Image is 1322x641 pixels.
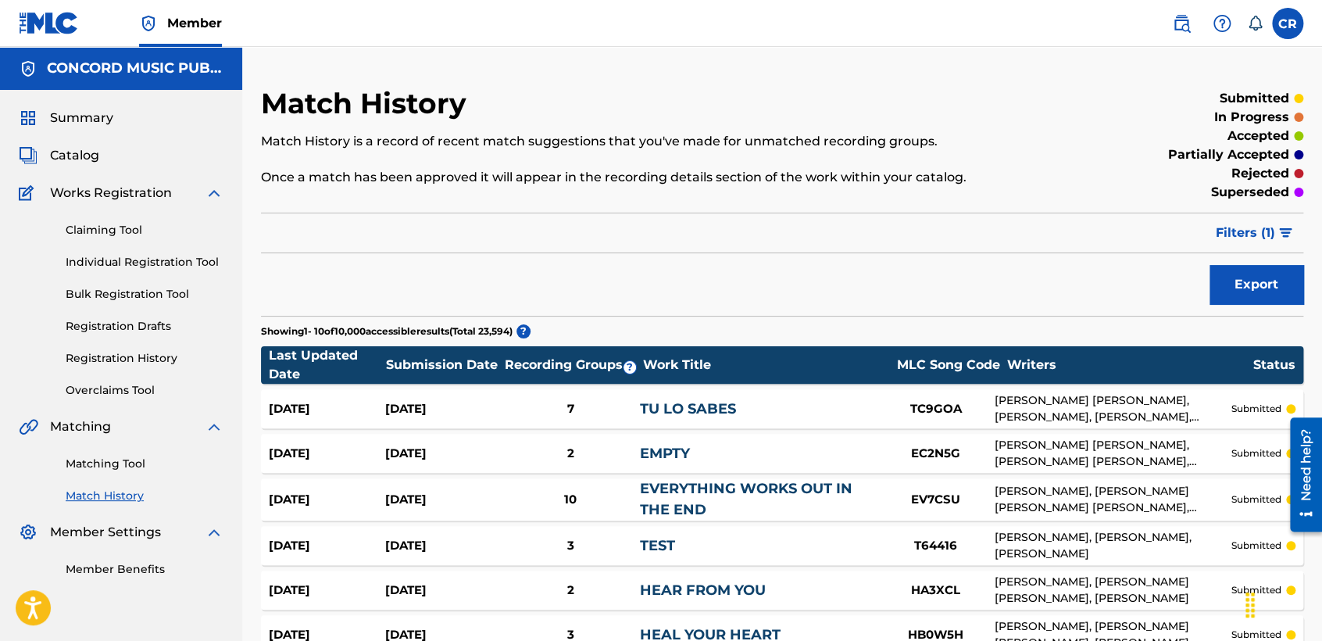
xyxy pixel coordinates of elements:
[139,14,158,33] img: Top Rightsholder
[877,400,994,418] div: TC9GOA
[261,132,1063,151] p: Match History is a record of recent match suggestions that you've made for unmatched recording gr...
[19,109,38,127] img: Summary
[1231,402,1281,416] p: submitted
[1272,8,1303,39] div: User Menu
[994,437,1231,470] div: [PERSON_NAME] [PERSON_NAME], [PERSON_NAME] [PERSON_NAME], [PERSON_NAME] [PERSON_NAME] [PERSON_NAME]
[66,254,223,270] a: Individual Registration Tool
[269,582,384,600] div: [DATE]
[501,582,640,600] div: 2
[261,168,1063,187] p: Once a match has been approved it will appear in the recording details section of the work within...
[66,488,223,504] a: Match History
[1166,8,1197,39] a: Public Search
[1231,583,1281,597] p: submitted
[205,523,223,542] img: expand
[50,146,99,165] span: Catalog
[877,582,994,600] div: HA3XCL
[384,445,500,463] div: [DATE]
[66,222,223,238] a: Claiming Tool
[66,350,223,367] a: Registration History
[1006,356,1253,374] div: Writers
[889,356,1006,374] div: MLC Song Code
[501,400,640,418] div: 7
[66,318,223,335] a: Registration Drafts
[66,456,223,472] a: Matching Tool
[994,574,1231,607] div: [PERSON_NAME], [PERSON_NAME] [PERSON_NAME], [PERSON_NAME]
[19,146,99,165] a: CatalogCatalog
[66,286,223,303] a: Bulk Registration Tool
[50,417,111,436] span: Matching
[1244,566,1322,641] iframe: Chat Widget
[1247,16,1263,31] div: Notifications
[516,324,531,338] span: ?
[19,59,38,78] img: Accounts
[501,445,640,463] div: 2
[384,400,500,418] div: [DATE]
[643,356,890,374] div: Work Title
[167,14,222,32] span: Member
[269,400,384,418] div: [DATE]
[501,537,640,555] div: 3
[640,400,736,417] a: TU LO SABES
[19,417,38,436] img: Matching
[1279,228,1292,238] img: filter
[994,529,1231,562] div: [PERSON_NAME], [PERSON_NAME], [PERSON_NAME]
[1231,446,1281,460] p: submitted
[384,582,500,600] div: [DATE]
[261,324,513,338] p: Showing 1 - 10 of 10,000 accessible results (Total 23,594 )
[1238,582,1263,628] div: Drag
[19,523,38,542] img: Member Settings
[269,537,384,555] div: [DATE]
[205,184,223,202] img: expand
[640,480,852,518] a: EVERYTHING WORKS OUT IN THE END
[1206,213,1303,252] button: Filters (1)
[269,491,384,509] div: [DATE]
[1278,412,1322,538] iframe: Resource Center
[877,445,994,463] div: EC2N5G
[877,537,994,555] div: T64416
[994,392,1231,425] div: [PERSON_NAME] [PERSON_NAME], [PERSON_NAME], [PERSON_NAME], [PERSON_NAME], [PERSON_NAME], [PERSON_...
[994,483,1231,516] div: [PERSON_NAME], [PERSON_NAME] [PERSON_NAME] [PERSON_NAME], [PERSON_NAME]
[1227,127,1289,145] p: accepted
[261,86,474,121] h2: Match History
[205,417,223,436] img: expand
[50,109,113,127] span: Summary
[1206,8,1238,39] div: Help
[1213,14,1231,33] img: help
[640,445,690,462] a: EMPTY
[1216,224,1275,242] span: Filters ( 1 )
[1231,164,1289,183] p: rejected
[50,523,161,542] span: Member Settings
[623,361,636,374] span: ?
[1220,89,1289,108] p: submitted
[19,12,79,34] img: MLC Logo
[386,356,503,374] div: Submission Date
[640,537,675,554] a: TEST
[384,491,500,509] div: [DATE]
[877,491,994,509] div: EV7CSU
[19,146,38,165] img: Catalog
[50,184,172,202] span: Works Registration
[1253,356,1295,374] div: Status
[1209,265,1303,304] button: Export
[269,445,384,463] div: [DATE]
[19,109,113,127] a: SummarySummary
[47,59,223,77] h5: CONCORD MUSIC PUBLISHING LLC
[66,561,223,578] a: Member Benefits
[384,537,500,555] div: [DATE]
[640,582,766,599] a: HEAR FROM YOU
[19,184,39,202] img: Works Registration
[1214,108,1289,127] p: in progress
[66,382,223,399] a: Overclaims Tool
[1231,539,1281,553] p: submitted
[269,346,386,384] div: Last Updated Date
[1172,14,1191,33] img: search
[501,491,640,509] div: 10
[502,356,643,374] div: Recording Groups
[1168,145,1289,164] p: partially accepted
[1211,183,1289,202] p: superseded
[1231,492,1281,507] p: submitted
